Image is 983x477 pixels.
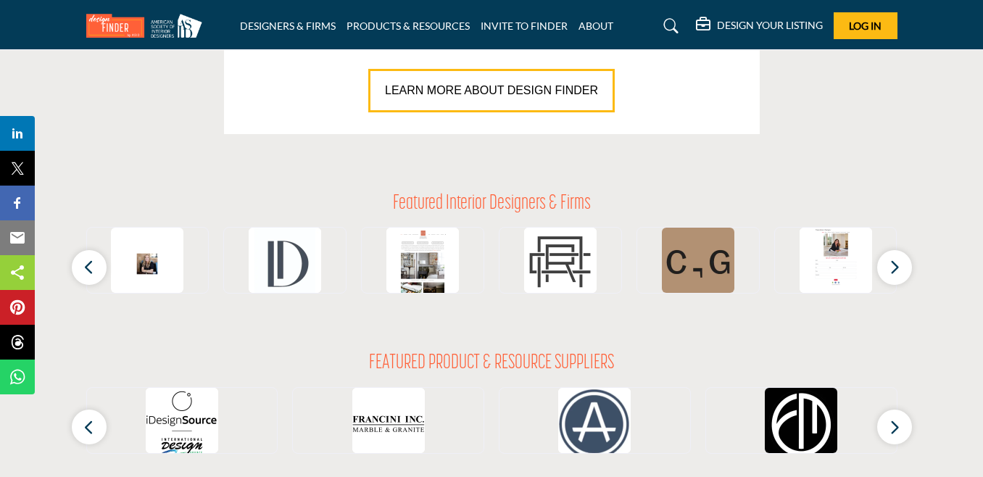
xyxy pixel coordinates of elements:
h5: DESIGN YOUR LISTING [717,19,823,32]
h2: Featured Interior Designers & Firms [393,192,591,217]
img: Francini Incorporated [352,388,425,460]
img: Chu–Gooding [662,228,734,300]
a: ABOUT [578,20,613,32]
span: LEARN MORE ABOUT DESIGN FINDER [385,84,598,96]
button: LEARN MORE ABOUT DESIGN FINDER [368,69,615,112]
img: iDesignSource.com by International Design Source [146,388,218,460]
img: Fordham Marble Company [765,388,837,460]
div: DESIGN YOUR LISTING [696,17,823,35]
img: Adrienne Morgan [111,228,183,300]
img: AROS [558,388,631,460]
span: Log In [849,20,882,32]
img: Interior Anthology [386,228,459,300]
h2: FEATURED PRODUCT & RESOURCE SUPPLIERS [369,352,614,376]
img: Valarie Mina [800,228,872,300]
a: PRODUCTS & RESOURCES [347,20,470,32]
a: Search [650,14,688,38]
button: Log In [834,12,897,39]
img: Clark Richardson Architects [524,228,597,300]
img: Site Logo [86,14,210,38]
img: Layered Dimensions Interior Design [249,228,321,300]
a: INVITE TO FINDER [481,20,568,32]
a: DESIGNERS & FIRMS [240,20,336,32]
